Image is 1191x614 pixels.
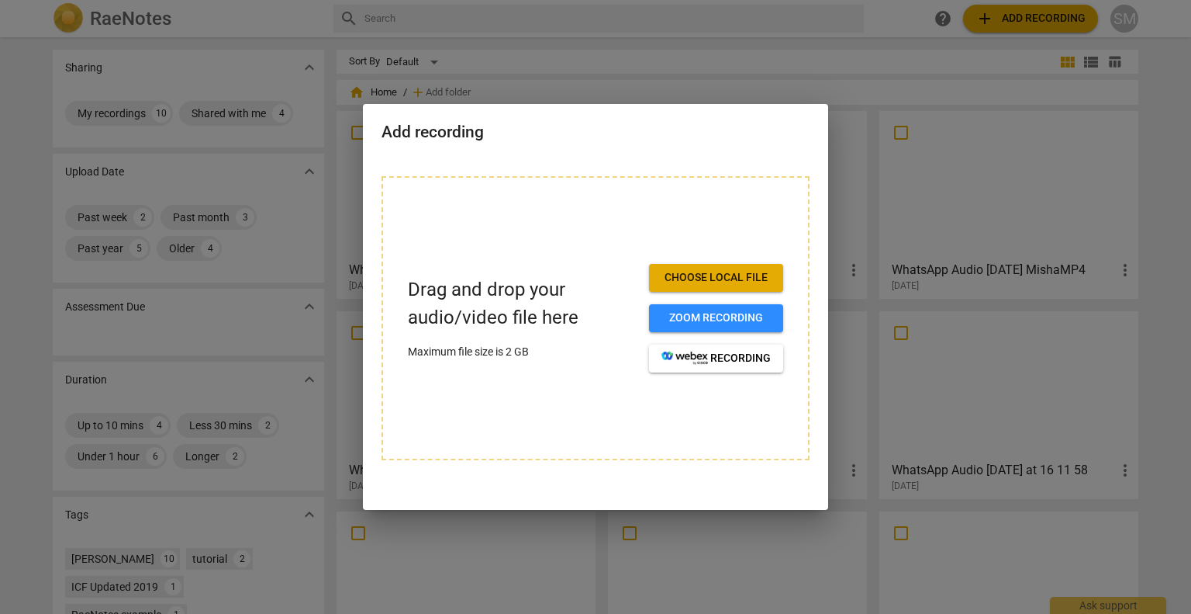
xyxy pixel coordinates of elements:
span: Zoom recording [661,310,771,326]
span: Choose local file [661,270,771,286]
p: Drag and drop your audio/video file here [408,276,637,331]
h2: Add recording [381,123,810,142]
button: Choose local file [649,264,783,292]
button: Zoom recording [649,304,783,332]
button: recording [649,345,783,373]
p: Maximum file size is 2 GB [408,344,637,360]
span: recording [661,351,771,366]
